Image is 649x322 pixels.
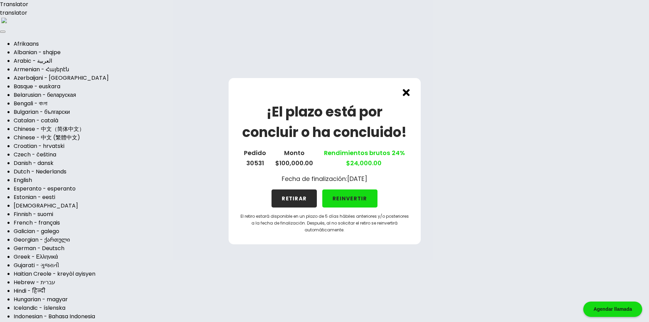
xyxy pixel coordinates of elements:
[322,189,377,208] button: REINVERTIR
[390,149,405,157] span: 24%
[403,89,410,96] img: cross.ed5528e3.svg
[275,148,313,168] p: Monto $100,000.00
[239,102,410,142] h1: ¡El plazo está por concluir o ha concluido!
[244,148,266,168] p: Pedido 30531
[239,213,410,233] p: El retiro estará disponible en un plazo de 5 días hábiles anteriores y/o posteriores a la fecha d...
[282,174,367,184] p: Fecha de finalización: [DATE]
[322,149,405,167] a: Rendimientos brutos $24,000.00
[583,302,642,317] div: Agendar llamada
[272,189,317,208] button: RETIRAR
